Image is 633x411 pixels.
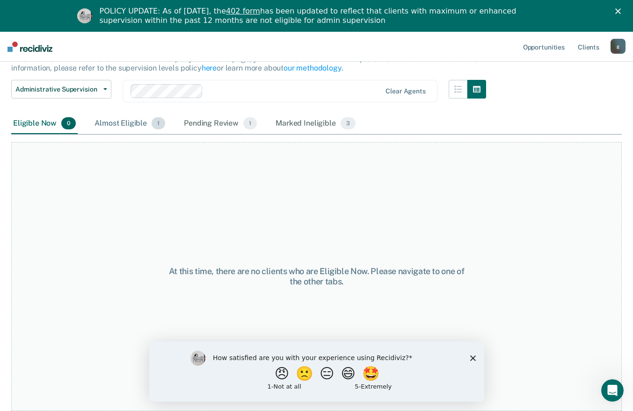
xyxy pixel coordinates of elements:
a: Opportunities [521,32,567,62]
div: POLICY UPDATE: As of [DATE], the has been updated to reflect that clients with maximum or enhance... [100,7,541,25]
div: At this time, there are no clients who are Eligible Now. Please navigate to one of the other tabs. [164,266,469,286]
a: our methodology [284,64,342,72]
img: Recidiviz [7,42,52,52]
span: 3 [341,117,356,129]
button: g [611,39,626,54]
button: Administrative Supervision [11,80,111,99]
div: Pending Review1 [182,113,259,134]
span: 0 [61,117,76,129]
span: 1 [243,117,257,129]
img: Profile image for Kim [77,8,92,23]
div: Almost Eligible1 [93,113,167,134]
span: Administrative Supervision [15,85,100,93]
div: Marked Ineligible3 [274,113,357,134]
a: here [202,64,217,72]
p: Administrative supervision is a level of supervision that requires less contact than the minimum ... [11,46,477,72]
iframe: Intercom live chat [601,379,624,402]
span: 1 [152,117,165,129]
div: Eligible Now0 [11,113,78,134]
a: 402 form [226,7,260,15]
iframe: Survey by Kim from Recidiviz [149,341,484,402]
div: Clear agents [386,87,425,95]
a: Clients [576,32,601,62]
div: Close [615,8,625,14]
